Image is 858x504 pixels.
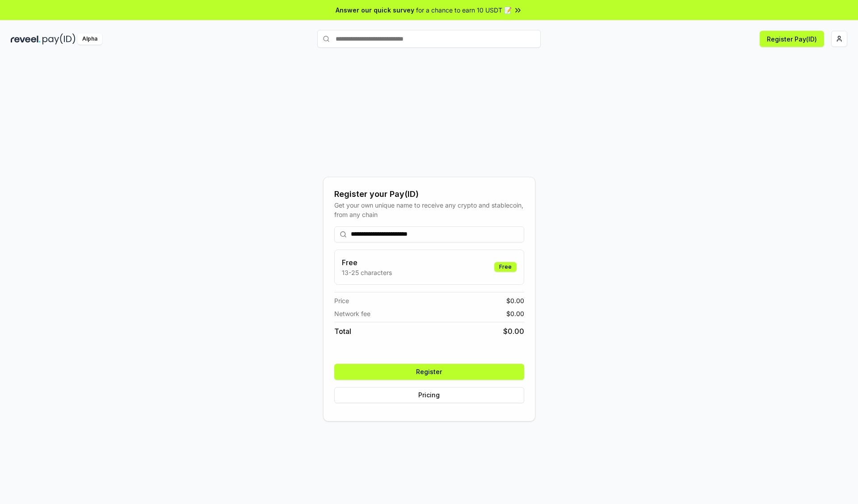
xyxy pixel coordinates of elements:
[334,296,349,305] span: Price
[506,309,524,318] span: $ 0.00
[506,296,524,305] span: $ 0.00
[334,364,524,380] button: Register
[336,5,414,15] span: Answer our quick survey
[334,387,524,403] button: Pricing
[342,268,392,277] p: 13-25 characters
[42,33,76,45] img: pay_id
[342,257,392,268] h3: Free
[334,309,370,318] span: Network fee
[760,31,824,47] button: Register Pay(ID)
[334,326,351,337] span: Total
[334,200,524,219] div: Get your own unique name to receive any crypto and stablecoin, from any chain
[77,33,102,45] div: Alpha
[334,188,524,200] div: Register your Pay(ID)
[503,326,524,337] span: $ 0.00
[11,33,41,45] img: reveel_dark
[494,262,517,272] div: Free
[416,5,512,15] span: for a chance to earn 10 USDT 📝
